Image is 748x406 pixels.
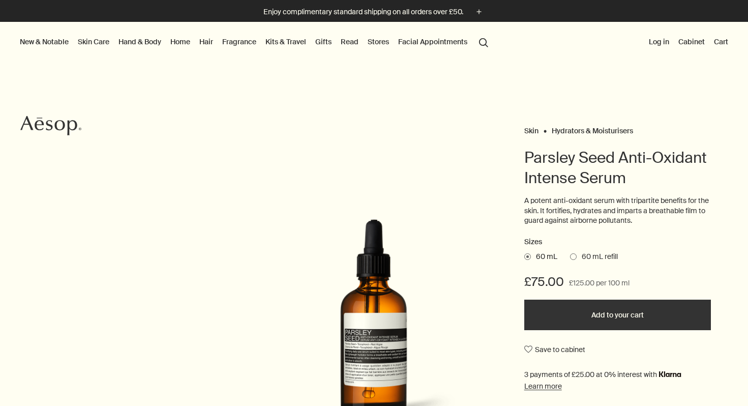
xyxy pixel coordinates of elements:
h2: Sizes [524,236,711,248]
svg: Aesop [20,115,81,136]
button: Enjoy complimentary standard shipping on all orders over £50. [263,6,485,18]
a: Skin [524,126,538,131]
button: Log in [647,35,671,48]
button: Save to cabinet [524,340,585,359]
button: Open search [474,32,493,51]
a: Facial Appointments [396,35,469,48]
a: Read [339,35,361,48]
button: New & Notable [18,35,71,48]
a: Hair [197,35,215,48]
nav: supplementary [647,22,730,63]
a: Home [168,35,192,48]
button: Add to your cart - £75.00 [524,300,711,330]
a: Aesop [18,113,84,141]
a: Kits & Travel [263,35,308,48]
a: Skin Care [76,35,111,48]
span: 60 mL [531,252,557,262]
span: £125.00 per 100 ml [569,277,630,289]
span: £75.00 [524,274,564,290]
p: Enjoy complimentary standard shipping on all orders over £50. [263,7,463,17]
span: 60 mL refill [577,252,618,262]
a: Cabinet [676,35,707,48]
a: Fragrance [220,35,258,48]
h1: Parsley Seed Anti-Oxidant Intense Serum [524,148,711,188]
button: Stores [366,35,391,48]
nav: primary [18,22,493,63]
a: Hand & Body [116,35,163,48]
p: A potent anti-oxidant serum with tripartite benefits for the skin. It fortifies, hydrates and imp... [524,196,711,226]
button: Cart [712,35,730,48]
a: Gifts [313,35,334,48]
a: Hydrators & Moisturisers [552,126,633,131]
